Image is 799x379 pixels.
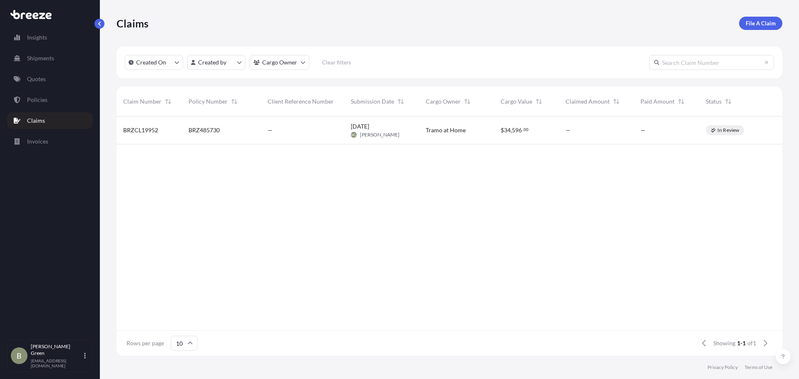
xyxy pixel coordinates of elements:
[512,127,522,133] span: 596
[7,133,93,150] a: Invoices
[640,126,645,134] span: —
[611,97,621,107] button: Sort
[501,97,532,106] span: Cargo Value
[713,339,735,347] span: Showing
[649,55,774,70] input: Search Claim Number
[27,54,54,62] p: Shipments
[27,75,46,83] p: Quotes
[27,137,48,146] p: Invoices
[524,128,529,131] span: 00
[744,364,772,371] a: Terms of Use
[7,71,93,87] a: Quotes
[534,97,544,107] button: Sort
[396,97,406,107] button: Sort
[351,97,394,106] span: Submission Date
[7,92,93,108] a: Policies
[123,126,158,134] span: BRZCL19952
[136,58,166,67] p: Created On
[268,126,273,134] span: —
[127,339,164,347] span: Rows per page
[747,339,756,347] span: of 1
[198,58,226,67] p: Created by
[746,19,776,27] p: File A Claim
[676,97,686,107] button: Sort
[123,97,161,106] span: Claim Number
[250,55,309,70] button: cargoOwner Filter options
[117,17,149,30] p: Claims
[335,97,345,107] button: Sort
[313,56,360,69] button: Clear filters
[229,97,239,107] button: Sort
[462,97,472,107] button: Sort
[717,127,739,134] p: In Review
[125,55,183,70] button: createdOn Filter options
[27,96,47,104] p: Policies
[566,126,571,134] span: —
[426,97,461,106] span: Cargo Owner
[566,97,610,106] span: Claimed Amount
[189,126,220,134] span: BRZ485730
[501,127,504,133] span: $
[187,55,246,70] button: createdBy Filter options
[707,364,738,371] a: Privacy Policy
[31,358,82,368] p: [EMAIL_ADDRESS][DOMAIN_NAME]
[7,112,93,129] a: Claims
[511,127,512,133] span: ,
[7,29,93,46] a: Insights
[351,122,369,131] span: [DATE]
[351,131,356,139] span: BG
[426,126,466,134] span: Tramo at Home
[27,116,45,125] p: Claims
[504,127,511,133] span: 34
[360,131,399,138] span: [PERSON_NAME]
[737,339,746,347] span: 1-1
[739,17,782,30] a: File A Claim
[17,352,22,360] span: B
[268,97,334,106] span: Client Reference Number
[163,97,173,107] button: Sort
[322,58,351,67] p: Clear filters
[262,58,297,67] p: Cargo Owner
[640,97,675,106] span: Paid Amount
[27,33,47,42] p: Insights
[7,50,93,67] a: Shipments
[522,128,523,131] span: .
[723,97,733,107] button: Sort
[31,343,82,357] p: [PERSON_NAME] Green
[189,97,228,106] span: Policy Number
[706,97,722,106] span: Status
